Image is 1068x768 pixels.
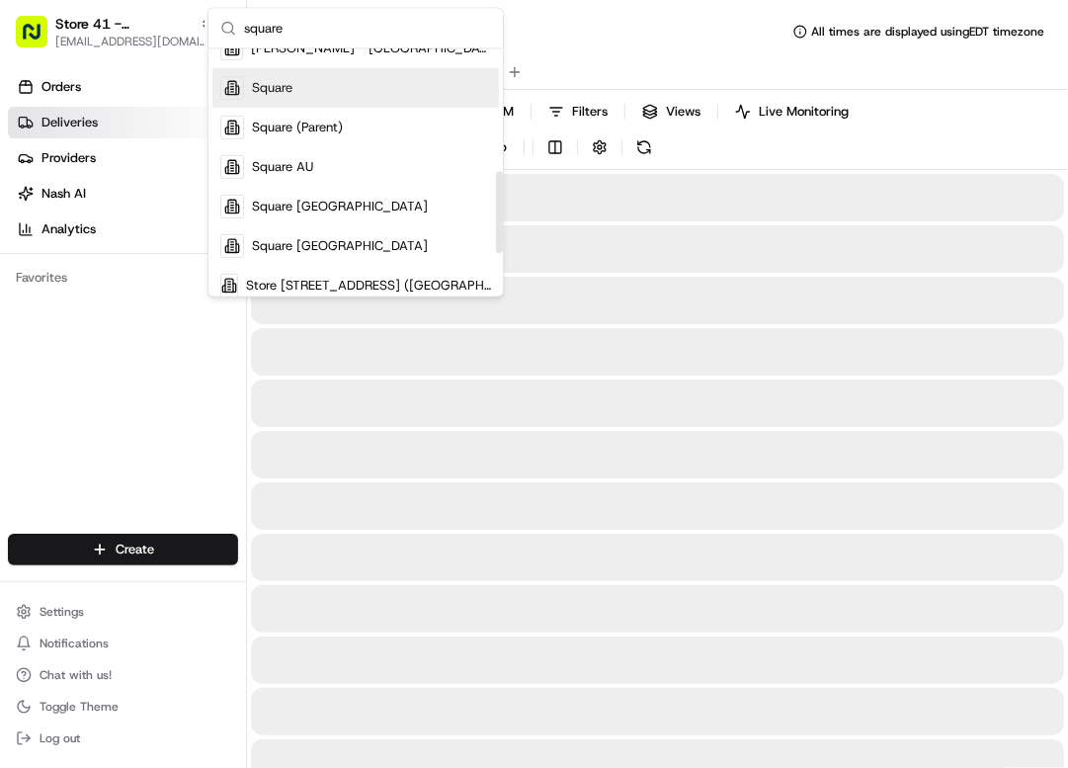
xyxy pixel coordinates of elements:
[8,178,246,210] a: Nash AI
[811,24,1044,40] span: All times are displayed using EDT timezone
[252,158,313,176] span: Square AU
[197,335,239,350] span: Pylon
[8,725,238,752] button: Log out
[8,534,238,565] button: Create
[20,289,36,304] div: 📗
[8,213,246,245] a: Analytics
[8,107,246,138] a: Deliveries
[252,79,292,97] span: Square
[244,9,491,48] input: Search...
[20,79,360,111] p: Welcome 👋
[41,149,96,167] span: Providers
[51,128,326,148] input: Clear
[139,334,239,350] a: Powered byPylon
[41,185,86,203] span: Nash AI
[8,142,246,174] a: Providers
[208,49,503,297] div: Suggestions
[167,289,183,304] div: 💻
[55,34,213,49] button: [EMAIL_ADDRESS][DOMAIN_NAME]
[12,279,159,314] a: 📗Knowledge Base
[8,661,238,689] button: Chat with us!
[40,636,109,651] span: Notifications
[8,630,238,657] button: Notifications
[40,730,80,746] span: Log out
[40,287,151,306] span: Knowledge Base
[41,220,96,238] span: Analytics
[55,14,192,34] button: Store 41 - [GEOGRAPHIC_DATA] (Just Salad)
[20,20,59,59] img: Nash
[630,133,658,161] button: Refresh
[40,604,84,620] span: Settings
[726,98,858,126] button: Live Monitoring
[572,103,608,121] span: Filters
[8,71,246,103] a: Orders
[40,667,112,683] span: Chat with us!
[759,103,849,121] span: Live Monitoring
[8,693,238,721] button: Toggle Theme
[8,598,238,626] button: Settings
[20,189,55,224] img: 1736555255976-a54dd68f-1ca7-489b-9aae-adbdc363a1c4
[8,8,205,55] button: Store 41 - [GEOGRAPHIC_DATA] (Just Salad)[EMAIL_ADDRESS][DOMAIN_NAME]
[67,209,250,224] div: We're available if you need us!
[187,287,317,306] span: API Documentation
[116,541,154,558] span: Create
[40,699,119,715] span: Toggle Theme
[633,98,709,126] button: Views
[336,195,360,218] button: Start new chat
[252,237,428,255] span: Square [GEOGRAPHIC_DATA]
[539,98,616,126] button: Filters
[159,279,325,314] a: 💻API Documentation
[41,114,98,131] span: Deliveries
[252,198,428,215] span: Square [GEOGRAPHIC_DATA]
[67,189,324,209] div: Start new chat
[252,119,343,136] span: Square (Parent)
[246,277,491,295] span: Store [STREET_ADDRESS] ([GEOGRAPHIC_DATA]) (Just Salad)
[666,103,700,121] span: Views
[8,262,238,294] div: Favorites
[41,78,81,96] span: Orders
